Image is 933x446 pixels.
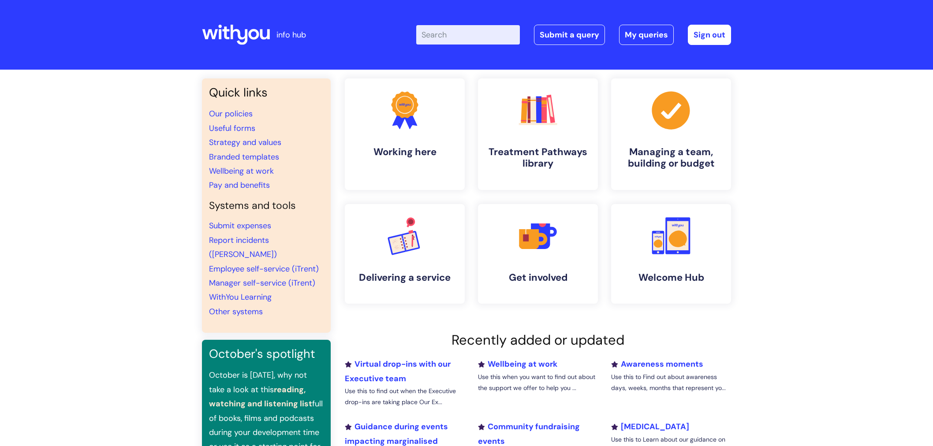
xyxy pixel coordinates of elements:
[478,359,557,369] a: Wellbeing at work
[611,359,703,369] a: Awareness moments
[209,180,270,190] a: Pay and benefits
[209,264,319,274] a: Employee self-service (iTrent)
[345,359,451,383] a: Virtual drop-ins with our Executive team
[478,372,598,394] p: Use this when you want to find out about the support we offer to help you ...
[209,278,315,288] a: Manager self-service (iTrent)
[611,204,731,304] a: Welcome Hub
[345,386,465,408] p: Use this to find out when the Executive drop-ins are taking place Our Ex...
[276,28,306,42] p: info hub
[352,146,458,158] h4: Working here
[209,220,271,231] a: Submit expenses
[618,146,724,170] h4: Managing a team, building or budget
[209,347,324,361] h3: October's spotlight
[688,25,731,45] a: Sign out
[485,272,591,283] h4: Get involved
[345,204,465,304] a: Delivering a service
[534,25,605,45] a: Submit a query
[345,78,465,190] a: Working here
[416,25,731,45] div: | -
[618,272,724,283] h4: Welcome Hub
[345,332,731,348] h2: Recently added or updated
[209,200,324,212] h4: Systems and tools
[611,78,731,190] a: Managing a team, building or budget
[352,272,458,283] h4: Delivering a service
[209,85,324,100] h3: Quick links
[209,137,281,148] a: Strategy and values
[478,421,580,446] a: Community fundraising events
[209,152,279,162] a: Branded templates
[209,166,274,176] a: Wellbeing at work
[478,78,598,190] a: Treatment Pathways library
[416,25,520,45] input: Search
[209,306,263,317] a: Other systems
[619,25,674,45] a: My queries
[485,146,591,170] h4: Treatment Pathways library
[611,421,689,432] a: [MEDICAL_DATA]
[209,123,255,134] a: Useful forms
[478,204,598,304] a: Get involved
[611,372,731,394] p: Use this to Find out about awareness days, weeks, months that represent yo...
[209,235,277,260] a: Report incidents ([PERSON_NAME])
[209,292,272,302] a: WithYou Learning
[209,108,253,119] a: Our policies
